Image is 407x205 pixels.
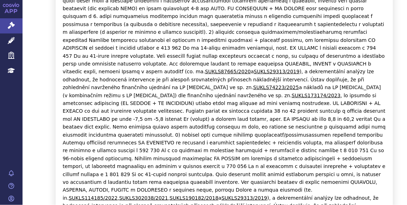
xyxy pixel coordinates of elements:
[69,195,118,201] a: SUKLS114185/2022
[253,85,299,90] a: SUKLS74223/2025
[254,69,300,74] a: SUKLS29313/2019
[119,195,168,201] a: SUKLS302038/2021
[221,195,267,201] a: SUKLS29313/2019
[205,69,251,74] a: SUKLS87665/2020
[170,195,219,201] a: SUKLS190182/2018
[292,93,341,98] a: SUKLS173174/2023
